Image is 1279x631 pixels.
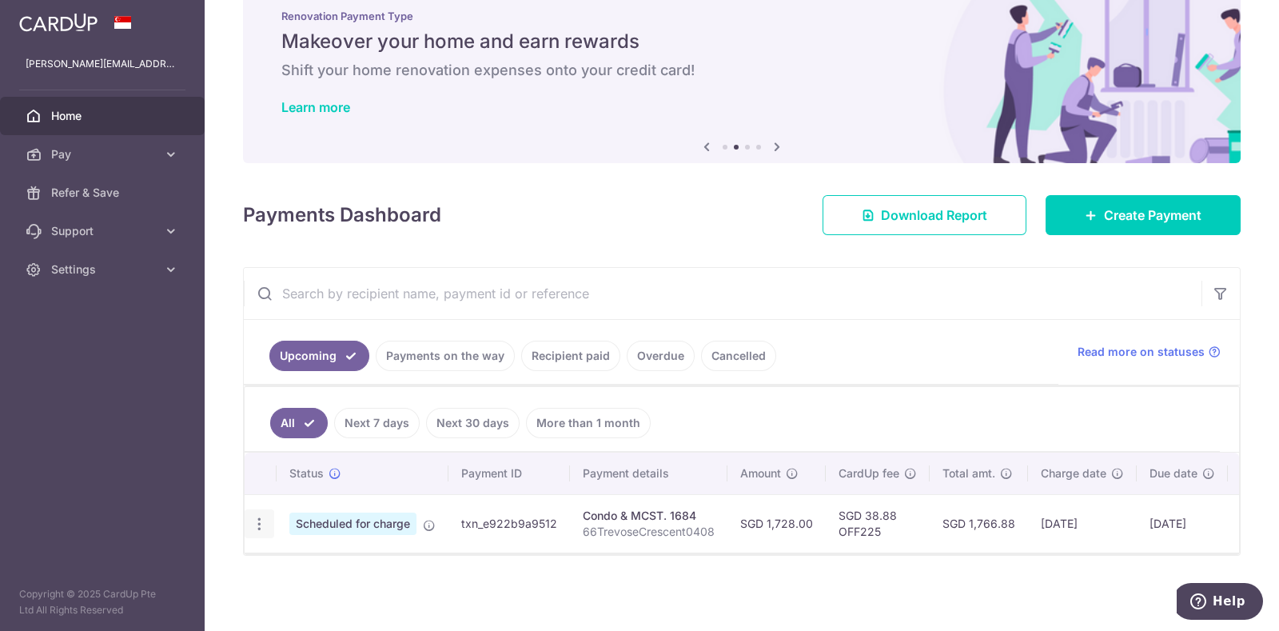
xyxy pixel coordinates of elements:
[244,268,1201,319] input: Search by recipient name, payment id or reference
[1137,494,1228,553] td: [DATE]
[376,341,515,371] a: Payments on the way
[270,408,328,438] a: All
[823,195,1026,235] a: Download Report
[289,513,416,535] span: Scheduled for charge
[1233,514,1265,533] img: Bank Card
[243,201,441,230] h4: Payments Dashboard
[1041,465,1106,481] span: Charge date
[583,524,715,540] p: 66TrevoseCrescent0408
[448,494,570,553] td: txn_e922b9a9512
[426,408,520,438] a: Next 30 days
[1177,583,1263,623] iframe: Opens a widget where you can find more information
[448,453,570,494] th: Payment ID
[281,29,1202,54] h5: Makeover your home and earn rewards
[881,206,987,225] span: Download Report
[281,10,1202,22] p: Renovation Payment Type
[289,465,324,481] span: Status
[1046,195,1241,235] a: Create Payment
[1104,206,1201,225] span: Create Payment
[701,341,776,371] a: Cancelled
[930,494,1028,553] td: SGD 1,766.88
[740,465,781,481] span: Amount
[51,262,157,278] span: Settings
[583,508,715,524] div: Condo & MCST. 1684
[51,185,157,201] span: Refer & Save
[942,465,995,481] span: Total amt.
[826,494,930,553] td: SGD 38.88 OFF225
[334,408,420,438] a: Next 7 days
[281,99,350,115] a: Learn more
[26,56,179,72] p: [PERSON_NAME][EMAIL_ADDRESS][DOMAIN_NAME]
[526,408,651,438] a: More than 1 month
[281,61,1202,80] h6: Shift your home renovation expenses onto your credit card!
[51,108,157,124] span: Home
[269,341,369,371] a: Upcoming
[1150,465,1197,481] span: Due date
[19,13,98,32] img: CardUp
[839,465,899,481] span: CardUp fee
[570,453,727,494] th: Payment details
[1078,344,1221,360] a: Read more on statuses
[51,146,157,162] span: Pay
[51,223,157,239] span: Support
[727,494,826,553] td: SGD 1,728.00
[1028,494,1137,553] td: [DATE]
[627,341,695,371] a: Overdue
[521,341,620,371] a: Recipient paid
[1078,344,1205,360] span: Read more on statuses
